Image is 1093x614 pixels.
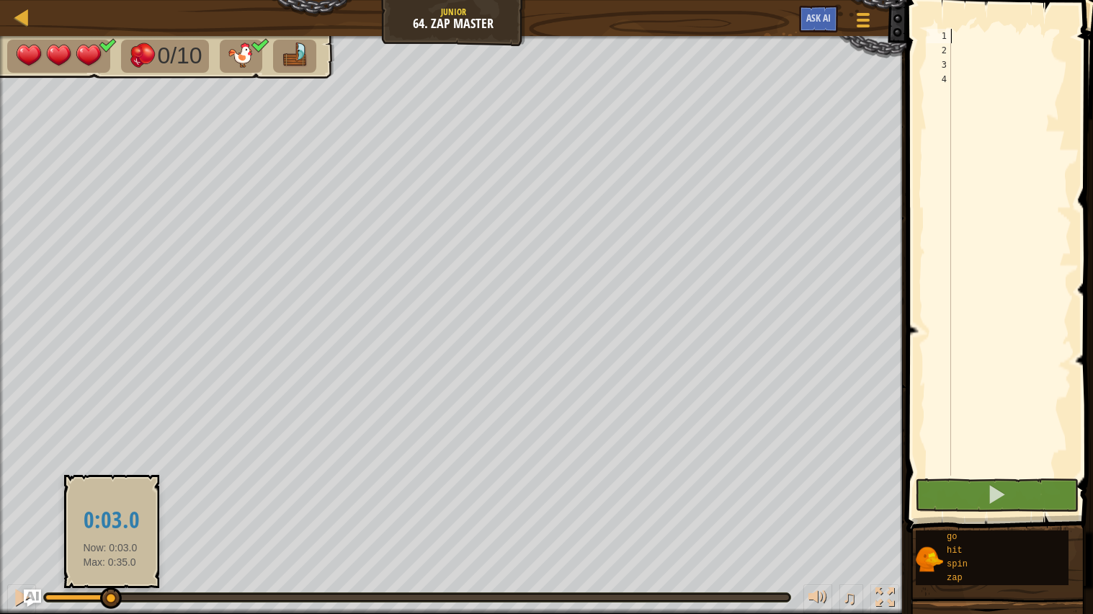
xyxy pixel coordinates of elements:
span: Ask AI [806,11,831,25]
li: Defeat the enemies. [121,40,209,73]
button: Ask AI [799,6,838,32]
span: ♫ [842,587,857,608]
div: 2 [927,43,951,58]
button: Shift+Enter: Run current code. [915,479,1079,512]
button: Toggle fullscreen [870,584,899,614]
button: Ask AI [24,589,41,607]
span: go [947,532,957,542]
div: Now: 0:03.0 Max: 0:35.0 [73,487,150,576]
img: portrait.png [916,546,943,573]
li: Humans must survive. [220,40,263,73]
span: spin [947,559,968,569]
div: 3 [927,58,951,72]
div: 4 [927,72,951,86]
li: Go to the raft. [273,40,316,73]
button: Show game menu [845,6,881,40]
span: zap [947,573,963,583]
div: 1 [927,29,951,43]
button: Adjust volume [803,584,832,614]
button: Ctrl + P: Pause [7,584,36,614]
h2: 0:03.0 [84,508,140,533]
span: hit [947,546,963,556]
span: 0/10 [157,43,202,68]
button: ♫ [839,584,864,614]
li: Your hero must survive. [7,40,110,73]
